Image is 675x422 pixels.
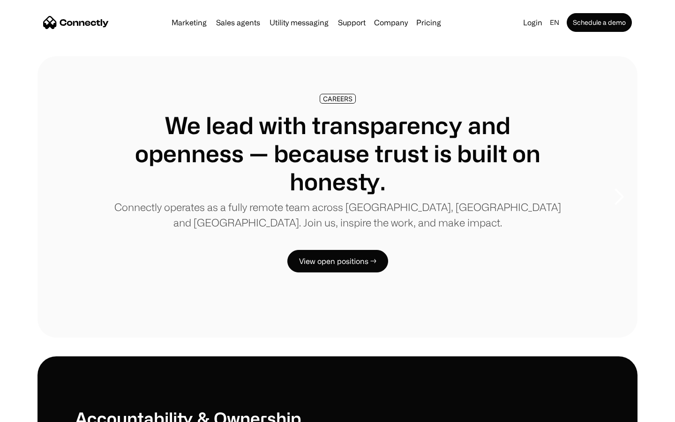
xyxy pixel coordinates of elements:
p: Connectly operates as a fully remote team across [GEOGRAPHIC_DATA], [GEOGRAPHIC_DATA] and [GEOGRA... [112,199,562,230]
a: Sales agents [212,19,264,26]
aside: Language selected: English [9,405,56,419]
div: 1 of 8 [37,56,637,338]
div: CAREERS [323,95,352,102]
a: Login [519,16,546,29]
a: View open positions → [287,250,388,272]
div: Company [371,16,411,29]
a: Utility messaging [266,19,332,26]
div: en [546,16,565,29]
a: Support [334,19,369,26]
a: Marketing [168,19,210,26]
div: next slide [600,150,637,244]
a: Schedule a demo [567,13,632,32]
ul: Language list [19,406,56,419]
div: carousel [37,56,637,338]
a: home [43,15,109,30]
div: en [550,16,559,29]
div: Company [374,16,408,29]
h1: We lead with transparency and openness — because trust is built on honesty. [112,111,562,196]
a: Pricing [412,19,445,26]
